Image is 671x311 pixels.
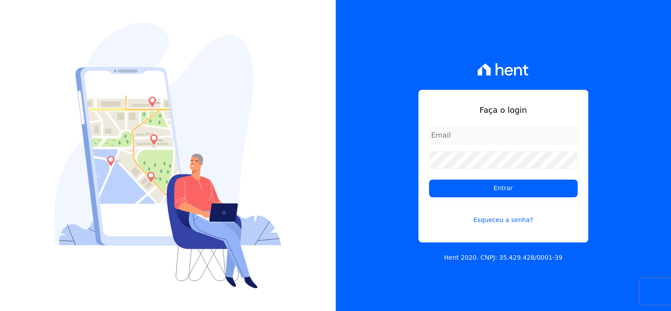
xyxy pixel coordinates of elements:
[444,253,563,262] p: Hent 2020. CNPJ: 35.429.428/0001-39
[429,204,578,225] a: Esqueceu a senha?
[429,180,578,197] input: Entrar
[429,127,578,144] input: Email
[54,23,281,288] img: Login
[429,104,578,116] h1: Faça o login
